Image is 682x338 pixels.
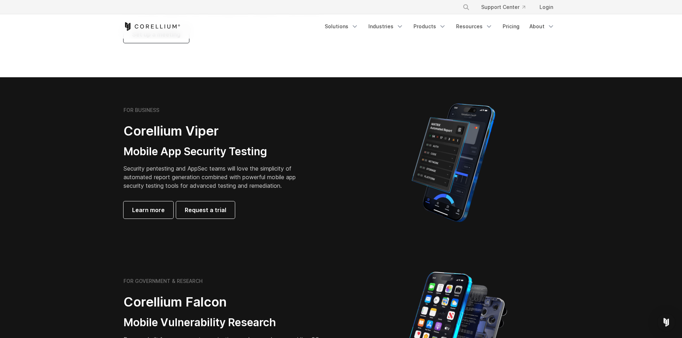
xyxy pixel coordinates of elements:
[124,22,180,31] a: Corellium Home
[658,314,675,331] div: Open Intercom Messenger
[534,1,559,14] a: Login
[475,1,531,14] a: Support Center
[124,201,173,219] a: Learn more
[124,164,307,190] p: Security pentesting and AppSec teams will love the simplicity of automated report generation comb...
[320,20,363,33] a: Solutions
[124,123,307,139] h2: Corellium Viper
[400,100,507,225] img: Corellium MATRIX automated report on iPhone showing app vulnerability test results across securit...
[454,1,559,14] div: Navigation Menu
[498,20,524,33] a: Pricing
[176,201,235,219] a: Request a trial
[124,145,307,158] h3: Mobile App Security Testing
[525,20,559,33] a: About
[409,20,450,33] a: Products
[460,1,473,14] button: Search
[320,20,559,33] div: Navigation Menu
[124,294,324,310] h2: Corellium Falcon
[452,20,497,33] a: Resources
[124,316,324,329] h3: Mobile Vulnerability Research
[124,107,159,113] h6: FOR BUSINESS
[124,278,203,284] h6: FOR GOVERNMENT & RESEARCH
[364,20,408,33] a: Industries
[132,206,165,214] span: Learn more
[185,206,226,214] span: Request a trial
